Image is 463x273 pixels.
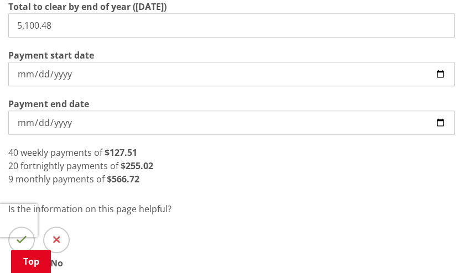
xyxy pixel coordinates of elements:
[20,146,102,159] span: weekly payments of
[8,146,18,159] span: 40
[105,146,137,159] strong: $127.51
[15,173,105,185] span: monthly payments of
[121,160,153,172] strong: $255.02
[8,49,94,62] label: Payment start date
[412,227,452,266] iframe: Messenger Launcher
[8,160,18,172] span: 20
[8,259,35,267] span: Yes
[107,173,139,185] strong: $566.72
[20,160,118,172] span: fortnightly payments of
[43,259,70,267] span: No
[8,97,89,111] label: Payment end date
[11,250,51,273] a: Top
[8,202,455,216] p: Is the information on this page helpful?
[8,173,13,185] span: 9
